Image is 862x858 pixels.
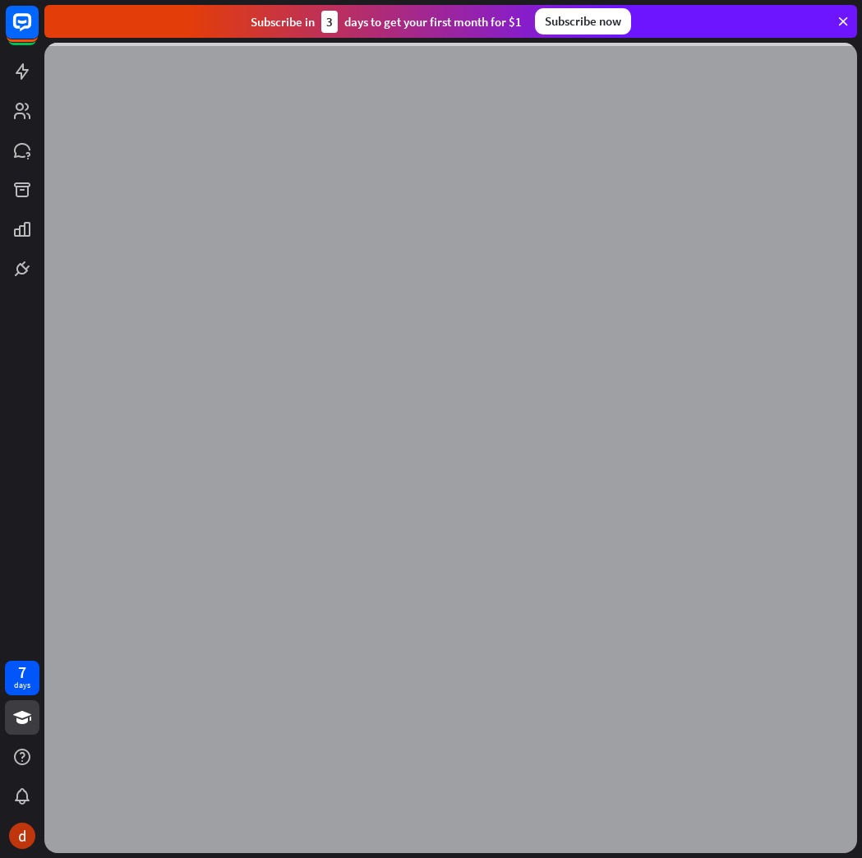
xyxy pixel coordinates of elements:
div: days [14,680,30,691]
div: 3 [321,11,338,33]
div: Subscribe now [535,8,631,35]
div: Subscribe in days to get your first month for $1 [251,11,522,33]
a: 7 days [5,661,39,695]
div: 7 [18,665,26,680]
